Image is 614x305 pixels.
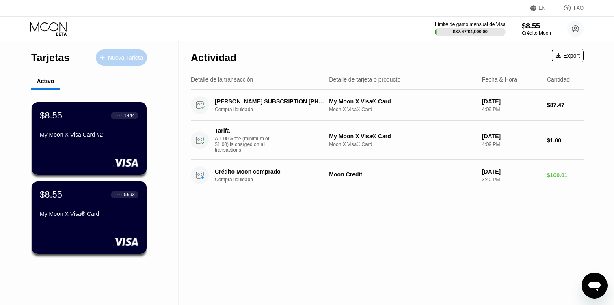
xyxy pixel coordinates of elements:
div: Límite de gasto mensual de Visa [435,21,506,27]
div: Crédito Moon compradoCompra liquidadaMoon Credit[DATE]3:40 PM$100.01 [191,160,584,191]
div: Nueva Tarjeta [108,54,143,61]
div: $8.55Crédito Moon [522,22,551,36]
div: Export [552,49,584,62]
div: FAQ [555,4,584,12]
div: Detalle de tarjeta o producto [329,76,400,83]
div: Activo [37,78,54,84]
div: ● ● ● ● [115,193,123,196]
div: $87.47 / $4,000.00 [453,29,488,34]
div: My Moon X Visa Card #2 [40,131,138,138]
div: Límite de gasto mensual de Visa$87.47/$4,000.00 [435,21,506,36]
div: [PERSON_NAME] SUBSCRIPTION [PHONE_NUMBER] US [215,98,325,105]
div: My Moon X Visa® Card [329,133,475,140]
div: 1444 [124,113,135,118]
div: $8.55 [40,189,62,200]
div: [DATE] [482,98,540,105]
div: Actividad [191,52,237,64]
div: 4:09 PM [482,142,540,147]
div: EN [530,4,555,12]
div: Tarjetas [31,52,69,64]
div: Moon X Visa® Card [329,107,475,112]
div: Moon X Visa® Card [329,142,475,147]
div: $100.01 [547,172,584,178]
div: $8.55● ● ● ●5693My Moon X Visa® Card [32,181,147,254]
div: Crédito Moon [522,30,551,36]
div: $8.55● ● ● ●1444My Moon X Visa Card #2 [32,102,147,175]
div: My Moon X Visa® Card [329,98,475,105]
div: 5693 [124,192,135,198]
div: $8.55 [40,110,62,121]
div: Tarifa [215,127,272,134]
div: Detalle de la transacción [191,76,253,83]
div: [PERSON_NAME] SUBSCRIPTION [PHONE_NUMBER] USCompra liquidadaMy Moon X Visa® CardMoon X Visa® Card... [191,90,584,121]
div: [DATE] [482,133,540,140]
div: Compra liquidada [215,177,333,183]
div: 3:40 PM [482,177,540,183]
div: Cantidad [547,76,570,83]
div: TarifaA 1.00% fee (minimum of $1.00) is charged on all transactionsMy Moon X Visa® CardMoon X Vis... [191,121,584,160]
div: My Moon X Visa® Card [40,210,138,217]
div: Nueva Tarjeta [96,49,147,66]
iframe: Botón para iniciar la ventana de mensajería [582,273,608,299]
div: $1.00 [547,137,584,144]
div: ● ● ● ● [115,114,123,117]
div: $8.55 [522,22,551,30]
div: A 1.00% fee (minimum of $1.00) is charged on all transactions [215,136,276,153]
div: EN [539,5,546,11]
div: Fecha & Hora [482,76,517,83]
div: Compra liquidada [215,107,333,112]
div: FAQ [574,5,584,11]
div: Export [556,52,580,59]
div: [DATE] [482,168,540,175]
div: 4:09 PM [482,107,540,112]
div: Moon Credit [329,171,475,178]
div: $87.47 [547,102,584,108]
div: Crédito Moon comprado [215,168,325,175]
